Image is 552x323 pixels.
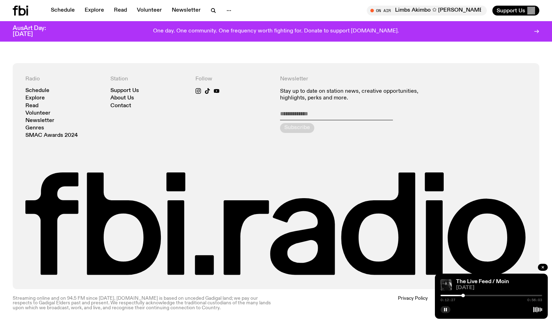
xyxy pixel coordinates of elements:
img: A black and white image of moin on stairs, looking up at the camera. [441,279,452,291]
a: Newsletter [168,6,205,16]
p: One day. One community. One frequency worth fighting for. Donate to support [DOMAIN_NAME]. [153,28,399,35]
h4: Station [110,76,187,83]
button: Subscribe [280,123,314,133]
h4: Newsletter [280,76,442,83]
a: Privacy Policy [398,296,428,310]
button: Support Us [492,6,539,16]
span: 0:12:27 [441,298,455,302]
p: Streaming online and on 94.5 FM since [DATE]. [DOMAIN_NAME] is based on unceded Gadigal land; we ... [13,296,272,310]
a: SMAC Awards 2024 [25,133,78,138]
a: Schedule [47,6,79,16]
a: Volunteer [133,6,166,16]
h4: Follow [195,76,272,83]
a: Read [110,6,131,16]
button: On AirLimbs Akimbo ✩ [PERSON_NAME] ✩ [367,6,487,16]
a: About Us [110,96,134,101]
h3: AusArt Day: [DATE] [13,25,58,37]
a: Schedule [25,88,49,93]
a: The Live Feed / Moin [456,279,509,285]
a: Explore [25,96,45,101]
span: Support Us [497,7,525,14]
span: 0:56:03 [527,298,542,302]
a: Contact [110,103,131,109]
a: Volunteer [25,111,50,116]
a: Genres [25,126,44,131]
a: Newsletter [25,118,54,123]
span: [DATE] [456,285,542,291]
a: Explore [80,6,108,16]
a: Support Us [110,88,139,93]
a: Read [25,103,38,109]
h4: Radio [25,76,102,83]
p: Stay up to date on station news, creative opportunities, highlights, perks and more. [280,88,442,102]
